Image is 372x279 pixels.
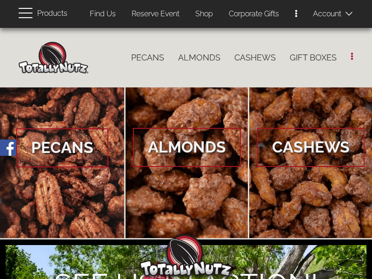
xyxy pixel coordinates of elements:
[19,42,88,73] img: Home
[125,5,186,23] a: Reserve Event
[188,5,220,23] a: Shop
[171,48,227,67] a: Almonds
[126,87,248,238] a: Almonds
[124,48,171,67] a: Pecans
[37,7,67,20] span: Products
[133,128,241,167] span: Almonds
[227,48,283,67] a: Cashews
[139,234,232,277] img: Totally Nutz Logo
[83,5,123,23] a: Find Us
[16,128,108,167] span: Pecans
[283,48,344,67] a: Gift Boxes
[257,128,365,167] span: Cashews
[249,87,372,238] a: Cashews
[222,5,286,23] a: Corporate Gifts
